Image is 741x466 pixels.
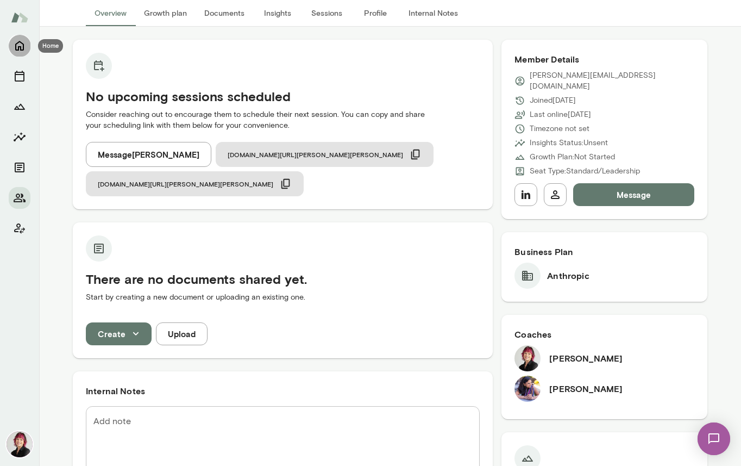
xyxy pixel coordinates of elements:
button: [DOMAIN_NAME][URL][PERSON_NAME][PERSON_NAME] [86,171,304,196]
button: [DOMAIN_NAME][URL][PERSON_NAME][PERSON_NAME] [216,142,434,167]
span: [DOMAIN_NAME][URL][PERSON_NAME][PERSON_NAME] [98,179,273,188]
button: Members [9,187,30,209]
button: Message[PERSON_NAME] [86,142,211,167]
img: Leigh Allen-Arredondo [7,431,33,457]
button: Insights [9,126,30,148]
h6: Business Plan [514,245,694,258]
button: Client app [9,218,30,239]
h6: [PERSON_NAME] [549,382,623,395]
button: Message [573,183,694,206]
h6: Member Details [514,53,694,66]
button: Upload [156,322,208,345]
p: Consider reaching out to encourage them to schedule their next session. You can copy and share yo... [86,109,480,131]
h5: No upcoming sessions scheduled [86,88,480,105]
button: Sessions [9,65,30,87]
p: Joined [DATE] [530,95,576,106]
h6: Coaches [514,328,694,341]
img: Aradhana Goel [514,376,541,402]
h5: There are no documents shared yet. [86,270,480,288]
button: Growth Plan [9,96,30,117]
p: Last online [DATE] [530,109,591,120]
button: Home [9,35,30,57]
span: [DOMAIN_NAME][URL][PERSON_NAME][PERSON_NAME] [228,150,403,159]
p: Growth Plan: Not Started [530,152,615,163]
button: Create [86,322,152,345]
img: Leigh Allen-Arredondo [514,345,541,371]
p: Insights Status: Unsent [530,138,608,148]
h6: Anthropic [547,269,589,282]
p: Timezone not set [530,123,589,134]
p: [PERSON_NAME][EMAIL_ADDRESS][DOMAIN_NAME] [530,70,694,92]
p: Seat Type: Standard/Leadership [530,166,640,177]
img: Mento [11,7,28,28]
p: Start by creating a new document or uploading an existing one. [86,292,480,303]
h6: Internal Notes [86,384,480,397]
button: Documents [9,157,30,178]
h6: [PERSON_NAME] [549,352,623,365]
div: Home [38,39,63,53]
